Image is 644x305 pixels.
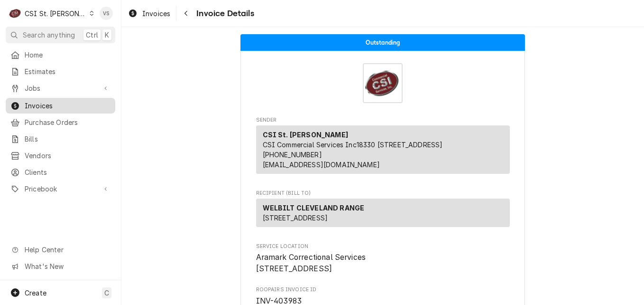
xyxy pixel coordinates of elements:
[366,39,400,46] span: Outstanding
[256,199,510,231] div: Recipient (Bill To)
[25,50,110,60] span: Home
[193,7,254,20] span: Invoice Details
[256,243,510,250] span: Service Location
[263,214,328,222] span: [STREET_ADDRESS]
[9,7,22,20] div: CSI St. Louis's Avatar
[256,190,510,197] span: Recipient (Bill To)
[25,184,96,194] span: Pricebook
[25,101,110,111] span: Invoices
[25,245,110,255] span: Help Center
[363,63,403,103] img: Logo
[256,199,510,227] div: Recipient (Bill To)
[256,243,510,275] div: Service Location
[25,67,110,76] span: Estimates
[23,30,75,40] span: Search anything
[256,116,510,178] div: Invoice Sender
[142,9,170,19] span: Invoices
[263,141,443,149] span: CSI Commercial Services Inc18330 [STREET_ADDRESS]
[256,253,366,273] span: Aramark Correctional Services [STREET_ADDRESS]
[6,64,115,79] a: Estimates
[263,151,322,159] a: [PHONE_NUMBER]
[6,98,115,114] a: Invoices
[6,131,115,147] a: Bills
[256,190,510,231] div: Invoice Recipient
[178,6,193,21] button: Navigate back
[256,286,510,294] span: Roopairs Invoice ID
[25,289,46,297] span: Create
[263,161,380,169] a: [EMAIL_ADDRESS][DOMAIN_NAME]
[263,204,365,212] strong: WELBILT CLEVELAND RANGE
[86,30,98,40] span: Ctrl
[6,27,115,43] button: Search anythingCtrlK
[263,131,348,139] strong: CSI St. [PERSON_NAME]
[6,164,115,180] a: Clients
[6,242,115,257] a: Go to Help Center
[6,258,115,274] a: Go to What's New
[6,114,115,130] a: Purchase Orders
[25,261,110,271] span: What's New
[25,117,110,127] span: Purchase Orders
[124,6,174,21] a: Invoices
[104,288,109,298] span: C
[25,9,86,19] div: CSI St. [PERSON_NAME]
[105,30,109,40] span: K
[100,7,113,20] div: VS
[9,7,22,20] div: C
[6,181,115,197] a: Go to Pricebook
[6,80,115,96] a: Go to Jobs
[25,151,110,161] span: Vendors
[256,125,510,174] div: Sender
[25,167,110,177] span: Clients
[240,34,525,51] div: Status
[100,7,113,20] div: Vicky Stuesse's Avatar
[25,83,96,93] span: Jobs
[25,134,110,144] span: Bills
[6,47,115,63] a: Home
[256,125,510,178] div: Sender
[256,252,510,274] span: Service Location
[256,116,510,124] span: Sender
[6,148,115,163] a: Vendors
